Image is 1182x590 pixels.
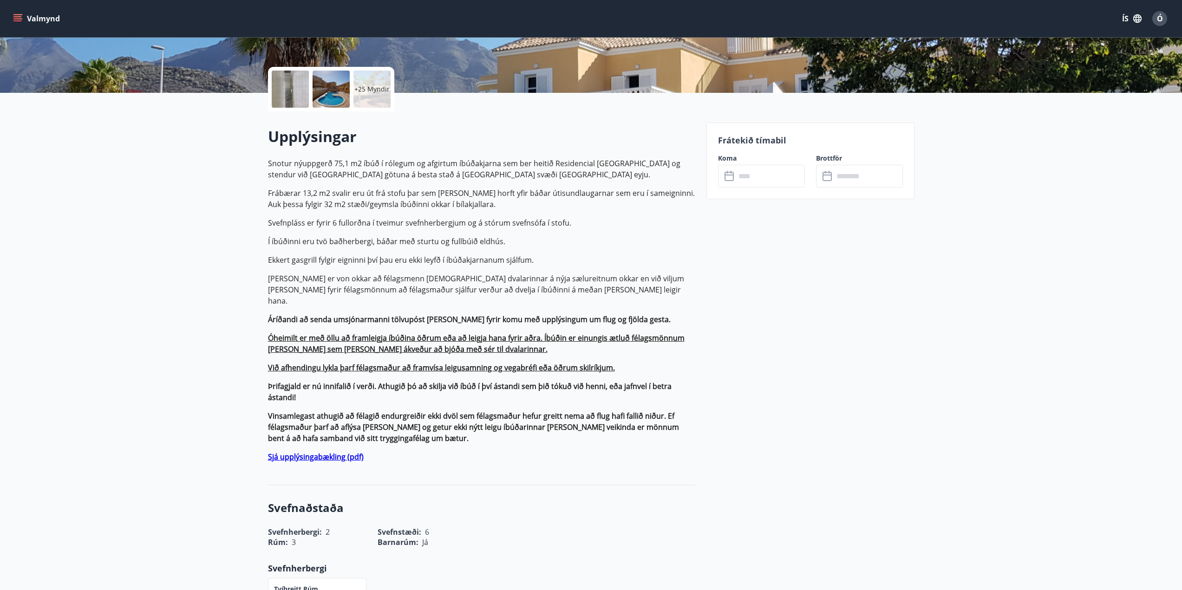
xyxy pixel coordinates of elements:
span: Já [422,537,428,547]
p: Í íbúðinni eru tvö baðherbergi, báðar með sturtu og fullbúið eldhús. [268,236,695,247]
label: Brottför [816,154,903,163]
strong: Áríðandi að senda umsjónarmanni tölvupóst [PERSON_NAME] fyrir komu með upplýsingum um flug og fjö... [268,314,671,324]
span: Ó [1157,13,1163,24]
p: Svefnherbergi [268,562,695,574]
p: +25 Myndir [354,84,390,94]
p: Frátekið tímabil [718,134,903,146]
p: Snotur nýuppgerð 75,1 m2 íbúð í rólegum og afgirtum íbúðakjarna sem ber heitið Residencial [GEOGR... [268,158,695,180]
p: Frábærar 13,2 m2 svalir eru út frá stofu þar sem [PERSON_NAME] horft yfir báðar útisundlaugarnar ... [268,188,695,210]
ins: Við afhendingu lykla þarf félagsmaður að framvísa leigusamning og vegabréfi eða öðrum skilríkjum. [268,363,615,373]
h2: Upplýsingar [268,126,695,147]
strong: Vinsamlegast athugið að félagið endurgreiðir ekki dvöl sem félagsmaður hefur greitt nema að flug ... [268,411,679,443]
p: Ekkert gasgrill fylgir eigninni því þau eru ekki leyfð í íbúðakjarnanum sjálfum. [268,254,695,266]
h3: Svefnaðstaða [268,500,695,516]
p: Svefnpláss er fyrir 6 fullorðna í tveimur svefnherbergjum og á stórum svefnsófa í stofu. [268,217,695,228]
label: Koma [718,154,805,163]
strong: Þrifagjald er nú innifalið í verði. Athugið þó að skilja við íbúð í því ástandi sem þið tókuð við... [268,381,672,402]
a: Sjá upplýsingabækling (pdf) [268,452,364,462]
span: 3 [292,537,296,547]
button: menu [11,10,64,27]
p: [PERSON_NAME] er von okkar að félagsmenn [DEMOGRAPHIC_DATA] dvalarinnar á nýja sælureitnum okkar ... [268,273,695,306]
span: Rúm : [268,537,288,547]
ins: Óheimilt er með öllu að framleigja íbúðina öðrum eða að leigja hana fyrir aðra. Íbúðin er einungi... [268,333,685,354]
button: Ó [1149,7,1171,30]
button: ÍS [1117,10,1147,27]
span: Barnarúm : [378,537,418,547]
